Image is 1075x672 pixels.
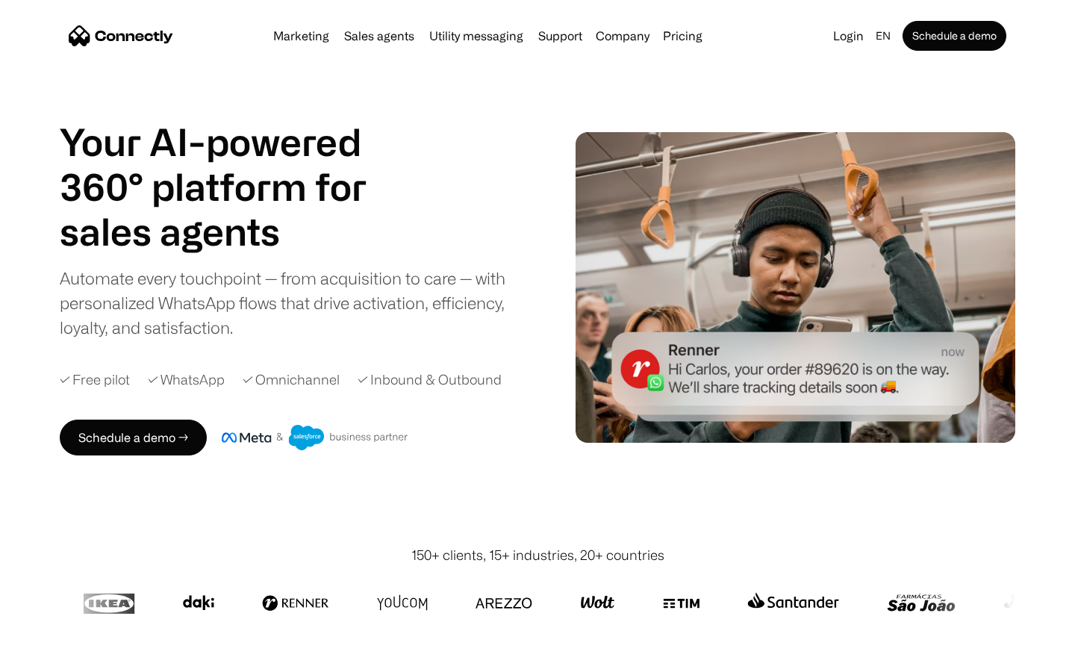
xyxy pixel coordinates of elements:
[657,30,708,42] a: Pricing
[148,370,225,390] div: ✓ WhatsApp
[423,30,529,42] a: Utility messaging
[876,25,891,46] div: en
[243,370,340,390] div: ✓ Omnichannel
[222,425,408,450] img: Meta and Salesforce business partner badge.
[60,119,403,209] h1: Your AI-powered 360° platform for
[411,545,664,565] div: 150+ clients, 15+ industries, 20+ countries
[358,370,502,390] div: ✓ Inbound & Outbound
[60,266,530,340] div: Automate every touchpoint — from acquisition to care — with personalized WhatsApp flows that driv...
[338,30,420,42] a: Sales agents
[827,25,870,46] a: Login
[903,21,1006,51] a: Schedule a demo
[30,646,90,667] ul: Language list
[60,420,207,455] a: Schedule a demo →
[60,209,403,254] h1: sales agents
[267,30,335,42] a: Marketing
[60,370,130,390] div: ✓ Free pilot
[596,25,649,46] div: Company
[15,644,90,667] aside: Language selected: English
[532,30,588,42] a: Support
